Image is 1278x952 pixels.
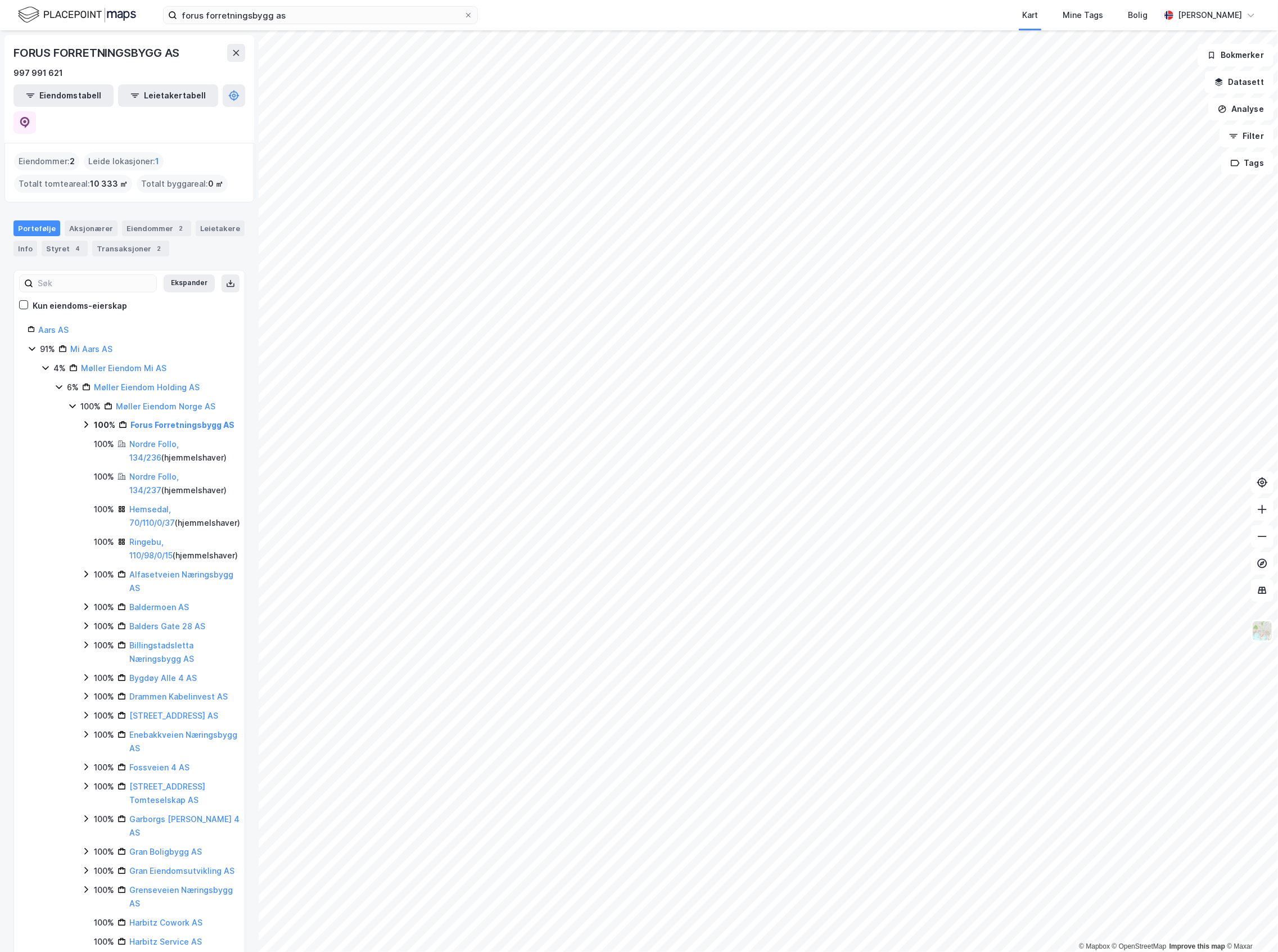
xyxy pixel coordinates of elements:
[129,937,202,946] a: Harbitz Service AS
[129,692,228,701] a: Drammen Kabelinvest AS
[129,570,233,593] a: Alfasetveien Næringsbygg AS
[84,152,164,170] div: Leide lokasjoner :
[33,275,156,292] input: Søk
[94,568,114,581] div: 100%
[1169,942,1225,950] a: Improve this map
[13,220,60,236] div: Portefølje
[1178,8,1242,22] div: [PERSON_NAME]
[94,780,114,793] div: 100%
[129,762,189,772] a: Fossveien 4 AS
[1198,44,1274,66] button: Bokmerker
[129,847,202,856] a: Gran Boligbygg AS
[129,535,240,562] div: ( hjemmelshaver )
[175,223,187,234] div: 2
[13,66,63,80] div: 997 991 621
[129,918,202,927] a: Harbitz Cowork AS
[130,420,234,430] a: Forus Forretningsbygg AS
[94,935,114,949] div: 100%
[70,155,75,168] span: 2
[122,220,191,236] div: Eiendommer
[1220,125,1274,147] button: Filter
[14,175,132,193] div: Totalt tomteareal :
[13,241,37,256] div: Info
[129,730,237,753] a: Enebakkveien Næringsbygg AS
[14,152,79,170] div: Eiendommer :
[129,640,194,664] a: Billingstadsletta Næringsbygg AS
[129,537,173,560] a: Ringebu, 110/98/0/15
[94,418,115,432] div: 100%
[129,711,218,720] a: [STREET_ADDRESS] AS
[94,620,114,633] div: 100%
[208,177,223,191] span: 0 ㎡
[94,845,114,859] div: 100%
[129,439,179,462] a: Nordre Follo, 134/236
[65,220,118,236] div: Aksjonærer
[81,363,166,373] a: Møller Eiendom Mi AS
[70,344,112,354] a: Mi Aars AS
[94,690,114,703] div: 100%
[94,437,114,451] div: 100%
[129,504,175,527] a: Hemsedal, 70/110/0/37
[94,601,114,614] div: 100%
[33,299,127,313] div: Kun eiendoms-eierskap
[94,709,114,723] div: 100%
[137,175,228,193] div: Totalt byggareal :
[129,866,234,876] a: Gran Eiendomsutvikling AS
[40,342,55,356] div: 91%
[129,814,240,837] a: Garborgs [PERSON_NAME] 4 AS
[67,381,79,394] div: 6%
[116,401,215,411] a: Møller Eiendom Norge AS
[129,673,197,683] a: Bygdøy Alle 4 AS
[13,44,182,62] div: FORUS FORRETNINGSBYGG AS
[80,400,101,413] div: 100%
[129,621,205,631] a: Balders Gate 28 AS
[1128,8,1148,22] div: Bolig
[1222,898,1278,952] iframe: Chat Widget
[129,602,189,612] a: Baldermoen AS
[13,84,114,107] button: Eiendomstabell
[196,220,245,236] div: Leietakere
[129,885,233,908] a: Grenseveien Næringsbygg AS
[1222,898,1278,952] div: Kontrollprogram for chat
[1022,8,1038,22] div: Kart
[164,274,215,292] button: Ekspander
[155,155,159,168] span: 1
[94,503,114,516] div: 100%
[72,243,83,254] div: 4
[1205,71,1274,93] button: Datasett
[129,437,240,464] div: ( hjemmelshaver )
[1112,942,1167,950] a: OpenStreetMap
[90,177,128,191] span: 10 333 ㎡
[94,382,200,392] a: Møller Eiendom Holding AS
[53,362,66,375] div: 4%
[129,782,205,805] a: [STREET_ADDRESS] Tomteselskap AS
[92,241,169,256] div: Transaksjoner
[38,325,69,335] a: Aars AS
[1063,8,1103,22] div: Mine Tags
[94,916,114,930] div: 100%
[18,5,136,25] img: logo.f888ab2527a4732fd821a326f86c7f29.svg
[94,535,114,549] div: 100%
[94,671,114,685] div: 100%
[1079,942,1110,950] a: Mapbox
[94,761,114,774] div: 100%
[153,243,165,254] div: 2
[1221,152,1274,174] button: Tags
[94,639,114,652] div: 100%
[118,84,218,107] button: Leietakertabell
[94,883,114,897] div: 100%
[94,728,114,742] div: 100%
[129,470,240,497] div: ( hjemmelshaver )
[94,470,114,484] div: 100%
[94,864,114,878] div: 100%
[42,241,88,256] div: Styret
[129,472,179,495] a: Nordre Follo, 134/237
[1252,620,1273,642] img: Z
[1208,98,1274,120] button: Analyse
[129,503,240,530] div: ( hjemmelshaver )
[94,813,114,826] div: 100%
[177,7,464,24] input: Søk på adresse, matrikkel, gårdeiere, leietakere eller personer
